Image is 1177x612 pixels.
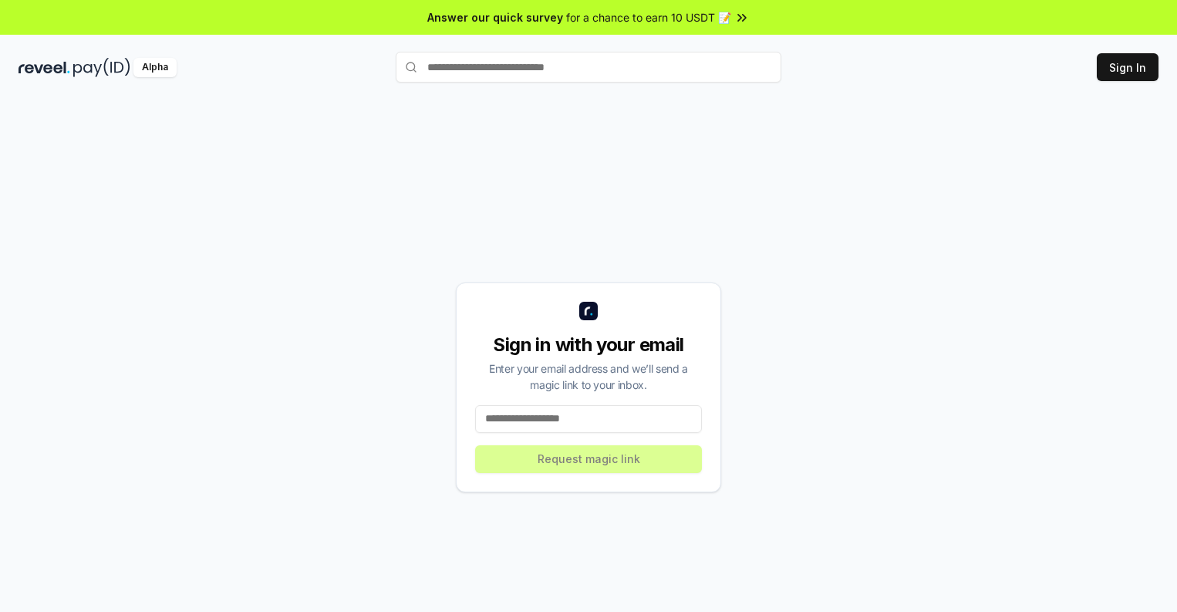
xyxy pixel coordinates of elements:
[579,302,598,320] img: logo_small
[19,58,70,77] img: reveel_dark
[475,333,702,357] div: Sign in with your email
[427,9,563,25] span: Answer our quick survey
[133,58,177,77] div: Alpha
[475,360,702,393] div: Enter your email address and we’ll send a magic link to your inbox.
[1097,53,1158,81] button: Sign In
[566,9,731,25] span: for a chance to earn 10 USDT 📝
[73,58,130,77] img: pay_id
